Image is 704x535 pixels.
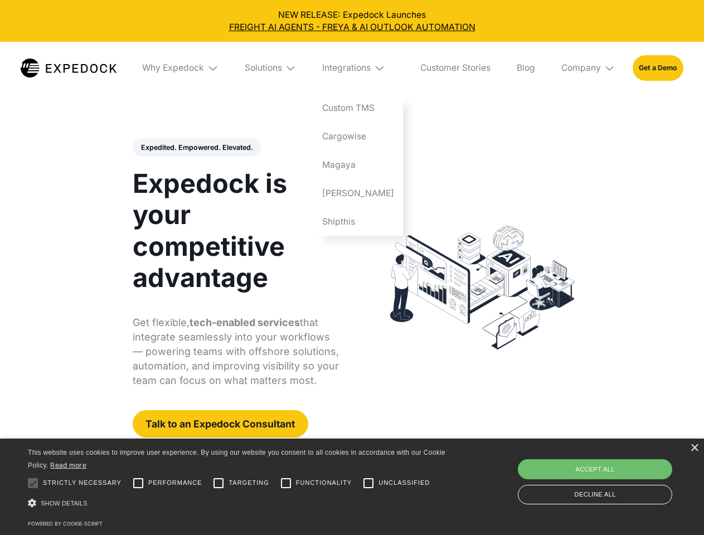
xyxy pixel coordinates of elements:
[411,42,499,94] a: Customer Stories
[314,150,403,179] a: Magaya
[9,9,696,33] div: NEW RELEASE: Expedock Launches
[378,478,430,488] span: Unclassified
[133,315,339,388] p: Get flexible, that integrate seamlessly into your workflows — powering teams with offshore soluti...
[190,317,300,328] strong: tech-enabled services
[508,42,543,94] a: Blog
[561,62,601,74] div: Company
[41,500,88,507] span: Show details
[314,179,403,207] a: [PERSON_NAME]
[133,410,308,437] a: Talk to an Expedock Consultant
[9,21,696,33] a: FREIGHT AI AGENTS - FREYA & AI OUTLOOK AUTOMATION
[314,123,403,151] a: Cargowise
[314,94,403,123] a: Custom TMS
[322,62,371,74] div: Integrations
[518,415,704,535] iframe: Chat Widget
[229,478,269,488] span: Targeting
[28,496,449,511] div: Show details
[148,478,202,488] span: Performance
[633,55,683,80] a: Get a Demo
[28,521,103,527] a: Powered by cookie-script
[133,168,339,293] h1: Expedock is your competitive advantage
[134,42,227,94] div: Why Expedock
[28,449,445,469] span: This website uses cookies to improve user experience. By using our website you consent to all coo...
[245,62,282,74] div: Solutions
[43,478,122,488] span: Strictly necessary
[314,94,403,236] nav: Integrations
[236,42,305,94] div: Solutions
[142,62,204,74] div: Why Expedock
[296,478,352,488] span: Functionality
[314,207,403,236] a: Shipthis
[314,42,403,94] div: Integrations
[552,42,624,94] div: Company
[50,461,86,469] a: Read more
